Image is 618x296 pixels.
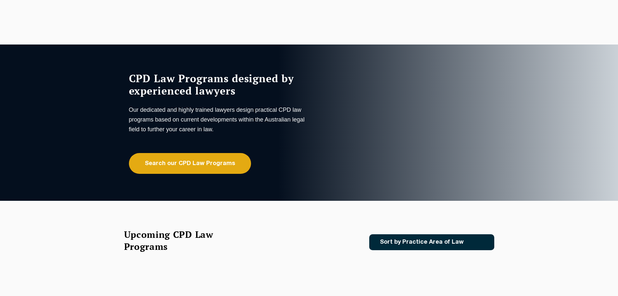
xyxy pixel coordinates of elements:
a: Sort by Practice Area of Law [369,234,494,250]
a: Search our CPD Law Programs [129,153,251,174]
h1: CPD Law Programs designed by experienced lawyers [129,72,308,97]
img: Icon [474,239,482,245]
p: Our dedicated and highly trained lawyers design practical CPD law programs based on current devel... [129,105,308,134]
h2: Upcoming CPD Law Programs [124,228,230,252]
